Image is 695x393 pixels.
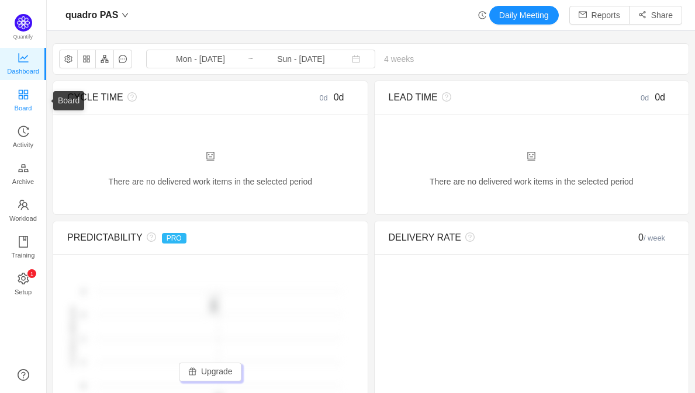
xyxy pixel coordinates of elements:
button: icon: share-altShare [629,6,682,25]
sup: 1 [27,269,36,278]
span: Training [11,244,34,267]
small: / week [644,234,665,242]
i: icon: setting [18,273,29,284]
span: CYCLE TIME [67,92,123,102]
i: icon: gold [18,162,29,174]
i: icon: history [18,126,29,137]
button: icon: giftUpgrade [179,363,242,381]
small: 0d [319,93,333,102]
p: 1 [30,269,33,278]
span: Dashboard [7,60,39,83]
img: Quantify [15,14,32,32]
i: icon: robot [527,152,536,161]
tspan: 2 [82,288,85,295]
button: icon: message [113,50,132,68]
a: icon: question-circle [18,369,29,381]
span: 0 [638,232,665,242]
div: PREDICTABILITY [67,231,282,245]
button: icon: apartment [95,50,114,68]
span: 4 weeks [375,54,423,64]
i: icon: book [18,236,29,248]
i: icon: question-circle [438,92,451,102]
i: icon: question-circle [123,92,137,102]
tspan: 1 [82,359,85,366]
button: Daily Meeting [489,6,559,25]
text: # of items delivered [69,307,76,367]
i: icon: team [18,199,29,211]
a: Workload [18,200,29,223]
a: Activity [18,126,29,149]
span: PRO [162,233,186,244]
i: icon: line-chart [18,52,29,64]
i: icon: robot [206,152,215,161]
i: icon: down [122,12,129,19]
a: Dashboard [18,53,29,76]
button: icon: mailReports [569,6,630,25]
small: 0d [641,93,655,102]
span: Activity [13,133,33,156]
span: Board [15,96,32,120]
i: icon: history [478,11,486,19]
span: Setup [15,280,32,304]
a: Training [18,237,29,260]
span: Quantify [13,34,33,40]
input: Start date [153,53,248,65]
div: There are no delivered work items in the selected period [389,151,675,200]
span: quadro PAS [65,6,118,25]
span: Archive [12,170,34,193]
i: icon: calendar [352,55,360,63]
a: Board [18,89,29,113]
span: LEAD TIME [389,92,438,102]
div: There are no delivered work items in the selected period [67,151,354,200]
button: icon: appstore [77,50,96,68]
span: 0d [334,92,344,102]
tspan: 0 [82,382,85,389]
i: icon: appstore [18,89,29,100]
button: icon: setting [59,50,78,68]
a: Archive [18,163,29,186]
div: DELIVERY RATE [389,231,603,245]
tspan: 2 [82,312,85,319]
span: 0d [655,92,665,102]
tspan: 1 [82,335,85,342]
a: icon: settingSetup [18,273,29,297]
i: icon: question-circle [143,232,156,242]
input: End date [254,53,348,65]
span: Workload [9,207,37,230]
i: icon: question-circle [461,232,475,242]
